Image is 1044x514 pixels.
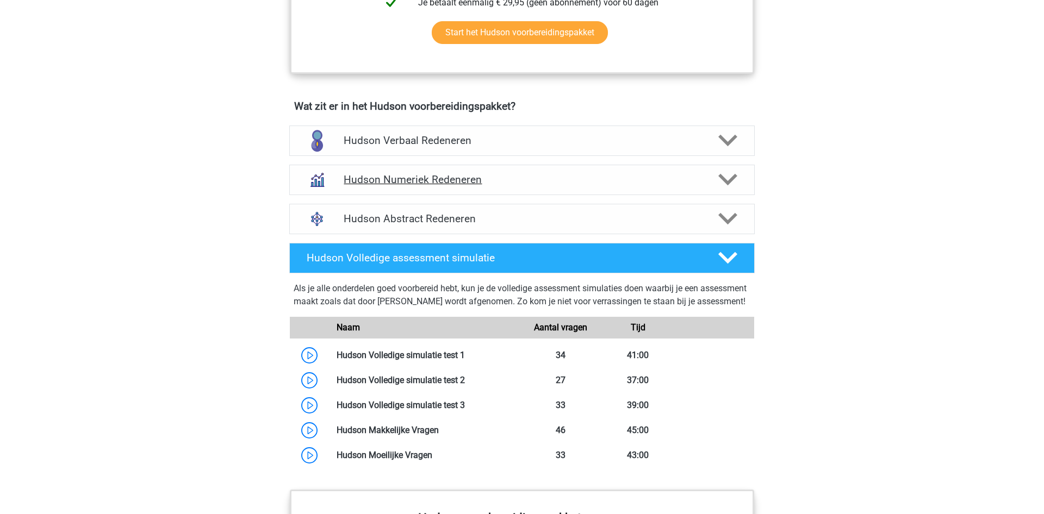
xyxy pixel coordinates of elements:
div: Hudson Volledige simulatie test 2 [328,374,522,387]
div: Hudson Volledige simulatie test 1 [328,349,522,362]
a: Start het Hudson voorbereidingspakket [432,21,608,44]
h4: Wat zit er in het Hudson voorbereidingspakket? [294,100,750,112]
h4: Hudson Verbaal Redeneren [344,134,700,147]
img: abstract redeneren [303,205,331,233]
div: Hudson Volledige simulatie test 3 [328,399,522,412]
img: numeriek redeneren [303,166,331,194]
h4: Hudson Abstract Redeneren [344,212,700,225]
div: Hudson Makkelijke Vragen [328,424,522,437]
a: Hudson Volledige assessment simulatie [285,243,759,273]
img: verbaal redeneren [303,127,331,155]
a: verbaal redeneren Hudson Verbaal Redeneren [285,126,759,156]
div: Tijd [599,321,676,334]
h4: Hudson Volledige assessment simulatie [307,252,700,264]
a: abstract redeneren Hudson Abstract Redeneren [285,204,759,234]
div: Als je alle onderdelen goed voorbereid hebt, kun je de volledige assessment simulaties doen waarb... [294,282,750,312]
div: Naam [328,321,522,334]
h4: Hudson Numeriek Redeneren [344,173,700,186]
a: numeriek redeneren Hudson Numeriek Redeneren [285,165,759,195]
div: Aantal vragen [522,321,599,334]
div: Hudson Moeilijke Vragen [328,449,522,462]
